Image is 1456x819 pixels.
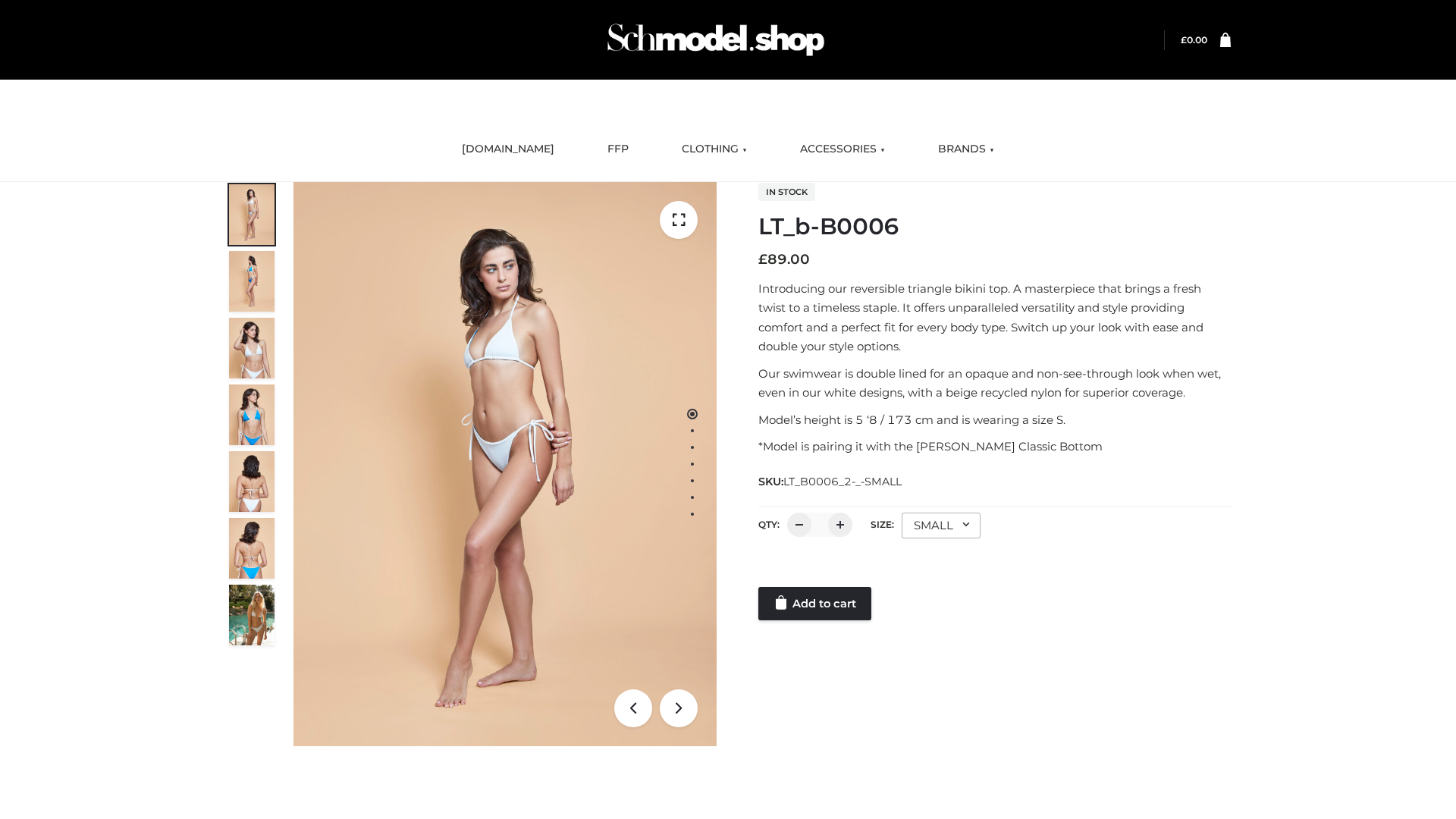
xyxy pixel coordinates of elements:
[450,133,566,166] a: [DOMAIN_NAME]
[871,519,894,530] label: Size:
[758,410,1231,430] p: Model’s height is 5 ‘8 / 173 cm and is wearing a size S.
[927,133,1006,166] a: BRANDS
[229,318,275,378] img: ArielClassicBikiniTop_CloudNine_AzureSky_OW114ECO_3-scaled.jpg
[229,585,275,645] img: Arieltop_CloudNine_AzureSky2.jpg
[1181,34,1187,45] span: £
[229,251,275,312] img: ArielClassicBikiniTop_CloudNine_AzureSky_OW114ECO_2-scaled.jpg
[229,518,275,579] img: ArielClassicBikiniTop_CloudNine_AzureSky_OW114ECO_8-scaled.jpg
[602,10,830,70] img: Schmodel Admin 964
[758,251,810,268] bdi: 89.00
[758,251,767,268] span: £
[758,587,871,620] a: Add to cart
[758,472,903,491] span: SKU:
[758,519,780,530] label: QTY:
[293,182,717,746] img: ArielClassicBikiniTop_CloudNine_AzureSky_OW114ECO_1
[1181,34,1207,45] a: £0.00
[758,437,1231,457] p: *Model is pairing it with the [PERSON_NAME] Classic Bottom
[758,364,1231,403] p: Our swimwear is double lined for an opaque and non-see-through look when wet, even in our white d...
[229,451,275,512] img: ArielClassicBikiniTop_CloudNine_AzureSky_OW114ECO_7-scaled.jpg
[670,133,758,166] a: CLOTHING
[789,133,896,166] a: ACCESSORIES
[229,184,275,245] img: ArielClassicBikiniTop_CloudNine_AzureSky_OW114ECO_1-scaled.jpg
[758,213,1231,240] h1: LT_b-B0006
[902,513,981,538] div: SMALL
[1181,34,1207,45] bdi: 0.00
[596,133,640,166] a: FFP
[783,475,902,488] span: LT_B0006_2-_-SMALL
[758,279,1231,356] p: Introducing our reversible triangle bikini top. A masterpiece that brings a fresh twist to a time...
[229,384,275,445] img: ArielClassicBikiniTop_CloudNine_AzureSky_OW114ECO_4-scaled.jpg
[758,183,815,201] span: In stock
